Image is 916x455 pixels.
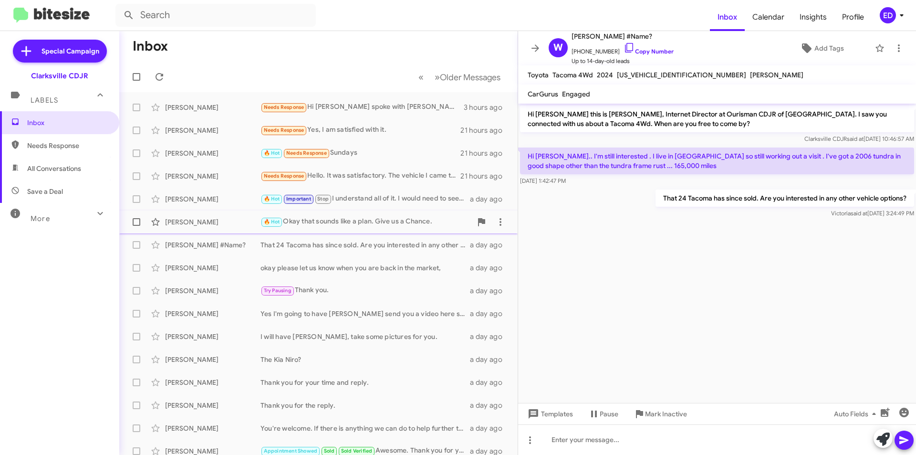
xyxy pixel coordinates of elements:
[264,287,291,294] span: Try Pausing
[27,141,108,150] span: Needs Response
[597,71,613,79] span: 2024
[872,7,906,23] button: ED
[165,423,260,433] div: [PERSON_NAME]
[792,3,834,31] span: Insights
[27,118,108,127] span: Inbox
[260,125,460,136] div: Yes, I am satisfied with it.
[600,405,618,423] span: Pause
[645,405,687,423] span: Mark Inactive
[165,309,260,318] div: [PERSON_NAME]
[165,126,260,135] div: [PERSON_NAME]
[528,90,558,98] span: CarGurus
[804,135,914,142] span: Clarksville CDJR [DATE] 10:46:57 AM
[826,405,887,423] button: Auto Fields
[264,196,280,202] span: 🔥 Hot
[581,405,626,423] button: Pause
[814,40,844,57] span: Add Tags
[165,332,260,341] div: [PERSON_NAME]
[260,378,470,387] div: Thank you for your time and reply.
[264,127,304,133] span: Needs Response
[460,126,510,135] div: 21 hours ago
[264,150,280,156] span: 🔥 Hot
[165,217,260,227] div: [PERSON_NAME]
[572,31,674,42] span: [PERSON_NAME] #Name?
[260,355,470,364] div: The Kia Niro?
[429,67,506,87] button: Next
[750,71,803,79] span: [PERSON_NAME]
[562,90,590,98] span: Engaged
[165,194,260,204] div: [PERSON_NAME]
[440,72,500,83] span: Older Messages
[341,448,373,454] span: Sold Verified
[518,405,581,423] button: Templates
[528,71,549,79] span: Toyota
[165,378,260,387] div: [PERSON_NAME]
[851,210,867,217] span: said at
[260,148,460,159] div: Sundays
[260,263,470,273] div: okay please let us know when you are back in the market,
[552,71,593,79] span: Tacoma 4Wd
[520,148,914,174] p: Hi [PERSON_NAME].. I'm still interested . I live in [GEOGRAPHIC_DATA] so still working out a visi...
[260,216,472,227] div: Okay that sounds like a plan. Give us a Chance.
[165,103,260,112] div: [PERSON_NAME]
[260,170,460,181] div: Hello. It was satisfactory. The vehicle I came to look at unfortunately had a dead battery, but i...
[470,423,510,433] div: a day ago
[42,46,99,56] span: Special Campaign
[31,71,88,81] div: Clarksville CDJR
[520,106,914,132] p: Hi [PERSON_NAME] this is [PERSON_NAME], Internet Director at Ourisman CDJR of [GEOGRAPHIC_DATA]. ...
[27,164,81,173] span: All Conversations
[418,71,424,83] span: «
[553,40,563,55] span: W
[260,332,470,341] div: I will have [PERSON_NAME], take some pictures for you.
[526,405,573,423] span: Templates
[880,7,896,23] div: ED
[470,401,510,410] div: a day ago
[470,309,510,318] div: a day ago
[470,240,510,250] div: a day ago
[260,423,470,433] div: You're welcome. If there is anything we can do to help further the buying process please let me k...
[260,401,470,410] div: Thank you for the reply.
[624,48,674,55] a: Copy Number
[470,355,510,364] div: a day ago
[572,56,674,66] span: Up to 14-day-old leads
[260,309,470,318] div: Yes I'm going to have [PERSON_NAME] send you a video here shortly!
[165,171,260,181] div: [PERSON_NAME]
[710,3,745,31] a: Inbox
[165,148,260,158] div: [PERSON_NAME]
[31,214,50,223] span: More
[772,40,870,57] button: Add Tags
[165,240,260,250] div: [PERSON_NAME] #Name?
[133,39,168,54] h1: Inbox
[317,196,329,202] span: Stop
[831,210,914,217] span: Victoria [DATE] 3:24:49 PM
[435,71,440,83] span: »
[745,3,792,31] a: Calendar
[834,405,880,423] span: Auto Fields
[264,219,280,225] span: 🔥 Hot
[13,40,107,63] a: Special Campaign
[413,67,506,87] nav: Page navigation example
[165,355,260,364] div: [PERSON_NAME]
[286,150,327,156] span: Needs Response
[324,448,335,454] span: Sold
[264,448,318,454] span: Appointment Showed
[470,194,510,204] div: a day ago
[165,401,260,410] div: [PERSON_NAME]
[286,196,311,202] span: Important
[165,263,260,273] div: [PERSON_NAME]
[847,135,864,142] span: said at
[264,173,304,179] span: Needs Response
[572,42,674,56] span: [PHONE_NUMBER]
[27,187,63,196] span: Save a Deal
[834,3,872,31] a: Profile
[31,96,58,105] span: Labels
[115,4,316,27] input: Search
[520,177,566,184] span: [DATE] 1:42:47 PM
[470,286,510,296] div: a day ago
[656,190,914,207] p: That 24 Tacoma has since sold. Are you interested in any other vehicle options?
[413,67,429,87] button: Previous
[260,193,470,204] div: I understand all of it. I would need to see it to able to offer you a [PERSON_NAME] more.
